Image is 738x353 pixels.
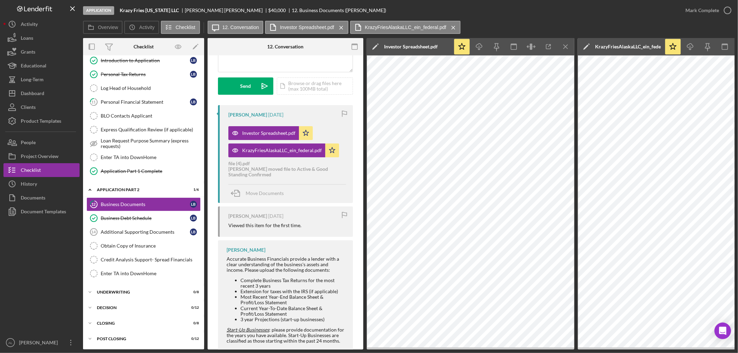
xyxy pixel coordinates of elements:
[240,77,251,95] div: Send
[86,197,201,211] a: 12Business DocumentsLB
[190,229,197,235] div: L B
[21,136,36,151] div: People
[86,95,201,109] a: 11Personal Financial StatementLB
[86,123,201,137] a: Express Qualification Review (if applicable)
[228,213,267,219] div: [PERSON_NAME]
[21,86,44,102] div: Dashboard
[101,58,190,63] div: Introduction to Application
[227,327,269,333] em: Start-Up Businesses
[280,25,334,30] label: Investor Spreadsheet.pdf
[101,271,200,276] div: Enter TA into DownHome
[101,243,200,249] div: Obtain Copy of Insurance
[101,257,200,262] div: Credit Analysis Support- Spread Financials
[21,31,33,47] div: Loans
[228,161,343,166] div: file (4).pdf
[97,188,182,192] div: Application Part 2
[101,215,190,221] div: Business Debt Schedule
[350,21,461,34] button: KrazyFriesAlaskaLLC_ein_federal.pdf
[92,100,96,104] tspan: 11
[3,73,80,86] button: Long-Term
[139,25,154,30] label: Activity
[21,17,38,33] div: Activity
[101,168,200,174] div: Application Part 1 Complete
[190,57,197,64] div: L B
[86,67,201,81] a: Personal Tax ReturnsLB
[3,205,80,219] button: Document Templates
[240,317,346,322] li: 3 year Projections (start-up businesses)
[86,137,201,150] a: Loan Request Purpose Summary (express requests)
[227,247,265,253] div: [PERSON_NAME]
[3,31,80,45] button: Loans
[3,191,80,205] button: Documents
[83,21,122,34] button: Overview
[3,17,80,31] a: Activity
[242,130,295,136] div: Investor Spreadsheet.pdf
[268,112,283,118] time: 2025-10-10 21:57
[240,294,346,305] li: Most Recent Year-End Balance Sheet & Profit/Loss Statement
[3,163,80,177] button: Checklist
[97,306,182,310] div: Decision
[101,229,190,235] div: Additional Supporting Documents
[3,114,80,128] button: Product Templates
[21,100,36,116] div: Clients
[3,177,80,191] a: History
[86,253,201,267] a: Credit Analysis Support- Spread Financials
[186,188,199,192] div: 1 / 6
[3,45,80,59] button: Grants
[240,278,346,289] li: Complete Business Tax Returns for the most recent 3 years
[228,166,343,177] div: [PERSON_NAME] moved file to Active & Good Standing Confirmed
[17,336,62,351] div: [PERSON_NAME]
[21,45,35,61] div: Grants
[3,100,80,114] button: Clients
[222,25,259,30] label: 12. Conversation
[101,138,200,149] div: Loan Request Purpose Summary (express requests)
[186,290,199,294] div: 0 / 8
[186,321,199,325] div: 0 / 8
[176,25,195,30] label: Checklist
[92,202,96,206] tspan: 12
[86,164,201,178] a: Application Part 1 Complete
[218,77,273,95] button: Send
[97,290,182,294] div: Underwriting
[101,113,200,119] div: BLO Contacts Applicant
[91,230,96,234] tspan: 14
[268,213,283,219] time: 2025-10-08 18:48
[228,185,291,202] button: Move Documents
[208,21,264,34] button: 12. Conversation
[186,306,199,310] div: 0 / 12
[21,163,41,179] div: Checklist
[21,73,44,88] div: Long-Term
[98,25,118,30] label: Overview
[265,21,348,34] button: Investor Spreadsheet.pdf
[97,337,182,341] div: Post Closing
[240,306,346,317] li: Current Year-To-Date Balance Sheet & Profit/Loss Statement
[86,267,201,280] a: Enter TA into DownHome
[86,150,201,164] a: Enter TA into DownHome
[714,323,731,339] div: Open Intercom Messenger
[21,177,37,193] div: History
[101,155,200,160] div: Enter TA into DownHome
[101,202,190,207] div: Business Documents
[101,85,200,91] div: Log Head of Household
[120,8,179,13] b: Krazy Fries [US_STATE] LLC
[86,54,201,67] a: Introduction to ApplicationLB
[83,6,114,15] div: Application
[3,59,80,73] button: Educational
[3,336,80,350] button: AL[PERSON_NAME]
[228,143,339,157] button: KrazyFriesAlaskaLLC_ein_federal.pdf
[246,190,284,196] span: Move Documents
[161,21,200,34] button: Checklist
[190,201,197,208] div: L B
[86,239,201,253] a: Obtain Copy of Insurance
[228,112,267,118] div: [PERSON_NAME]
[86,81,201,95] a: Log Head of Household
[292,8,386,13] div: 12. Business Documents ([PERSON_NAME])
